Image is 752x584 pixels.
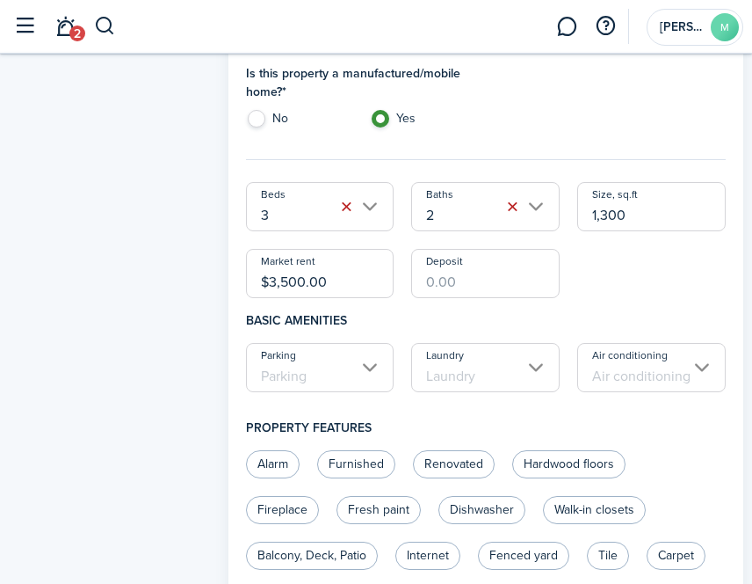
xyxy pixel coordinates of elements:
[500,195,524,220] button: Clear
[246,450,300,478] label: Alarm
[647,542,705,570] label: Carpet
[246,343,394,392] input: Parking
[334,195,358,220] button: Clear
[587,542,629,570] label: Tile
[246,64,477,101] h4: Is this property a manufactured/mobile home? *
[543,496,646,524] label: Walk-in closets
[512,450,625,478] label: Hardwood floors
[590,11,620,41] button: Open resource center
[336,496,421,524] label: Fresh paint
[246,298,726,343] h4: Basic amenities
[8,10,41,43] button: Open sidebar
[246,110,353,136] label: No
[246,249,394,298] input: 0.00
[370,110,477,136] label: Yes
[577,182,726,231] input: 0.00
[413,450,495,478] label: Renovated
[317,450,395,478] label: Furnished
[69,26,85,41] span: 2
[48,5,82,48] a: Notifications
[246,405,726,450] h4: Property features
[94,11,116,41] button: Search
[411,249,560,298] input: 0.00
[411,343,560,392] input: Laundry
[660,21,704,33] span: Michael
[550,5,583,48] a: Messaging
[577,343,726,392] input: Air conditioning
[395,542,460,570] label: Internet
[478,542,569,570] label: Fenced yard
[438,496,525,524] label: Dishwasher
[246,542,378,570] label: Balcony, Deck, Patio
[246,496,319,524] label: Fireplace
[711,13,739,41] avatar-text: M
